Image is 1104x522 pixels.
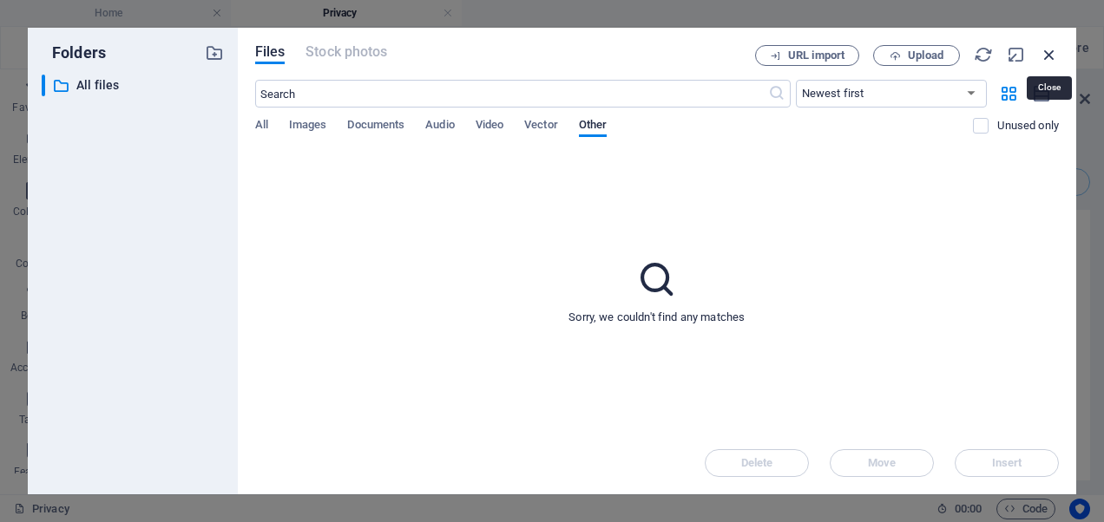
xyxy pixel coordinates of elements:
p: All files [76,75,192,95]
span: Files [255,42,286,62]
span: All [255,114,268,139]
span: Documents [347,114,404,139]
span: Video [476,114,503,139]
p: Displays only files that are not in use on the website. Files added during this session can still... [997,118,1059,134]
i: Create new folder [205,43,224,62]
p: Folders [42,42,106,64]
div: ​ [42,75,45,96]
span: Upload [908,50,943,61]
span: URL import [788,50,844,61]
button: URL import [755,45,859,66]
a: Skip to main content [7,7,122,22]
span: Other [579,114,607,139]
span: Audio [425,114,454,139]
span: Vector [524,114,558,139]
p: Sorry, we couldn't find any matches [568,310,745,325]
input: Search [255,80,768,108]
i: Reload [974,45,993,64]
span: This file type is not supported by this element [306,42,387,62]
i: Minimize [1007,45,1026,64]
span: Images [289,114,327,139]
button: Upload [873,45,960,66]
